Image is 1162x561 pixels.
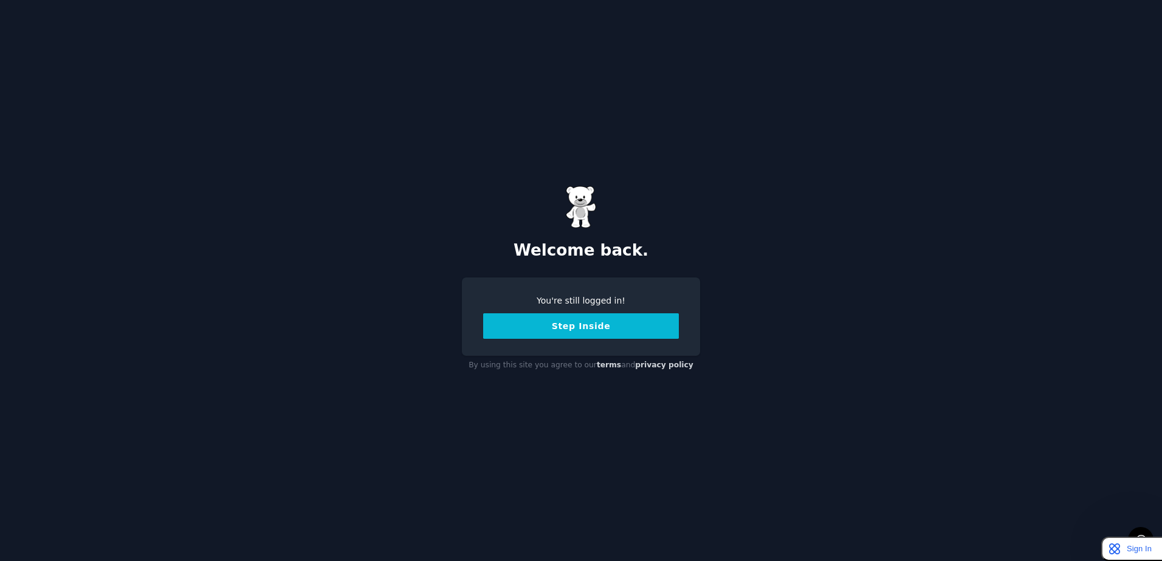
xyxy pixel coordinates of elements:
a: privacy policy [635,361,693,369]
div: You're still logged in! [483,294,679,307]
button: Step Inside [483,313,679,339]
a: Step Inside [483,321,679,331]
h2: Welcome back. [462,241,700,260]
a: terms [597,361,621,369]
div: By using this site you agree to our and [462,356,700,375]
img: Gummy Bear [566,186,596,228]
